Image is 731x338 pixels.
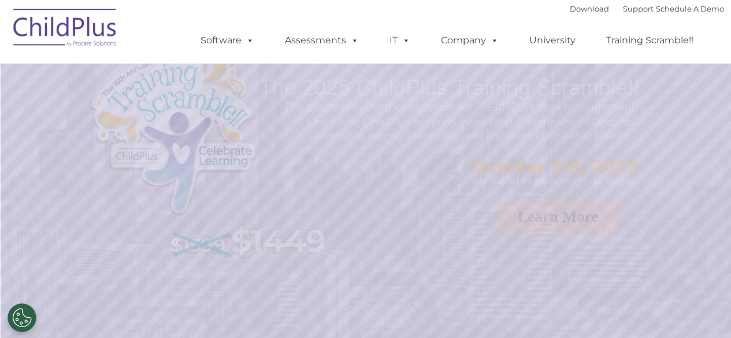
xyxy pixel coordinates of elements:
a: Schedule A Demo [656,4,724,13]
a: Company [429,29,510,52]
font: | [570,4,724,13]
a: Support [623,4,654,13]
a: Training Scramble!! [595,29,705,52]
a: IT [378,29,422,52]
img: ChildPlus by Procare Solutions [8,1,123,58]
a: Learn More [496,200,620,233]
a: Download [570,4,609,13]
button: Cookies Settings [8,303,36,332]
a: Software [189,29,266,52]
a: Assessments [273,29,370,52]
a: University [518,29,587,52]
